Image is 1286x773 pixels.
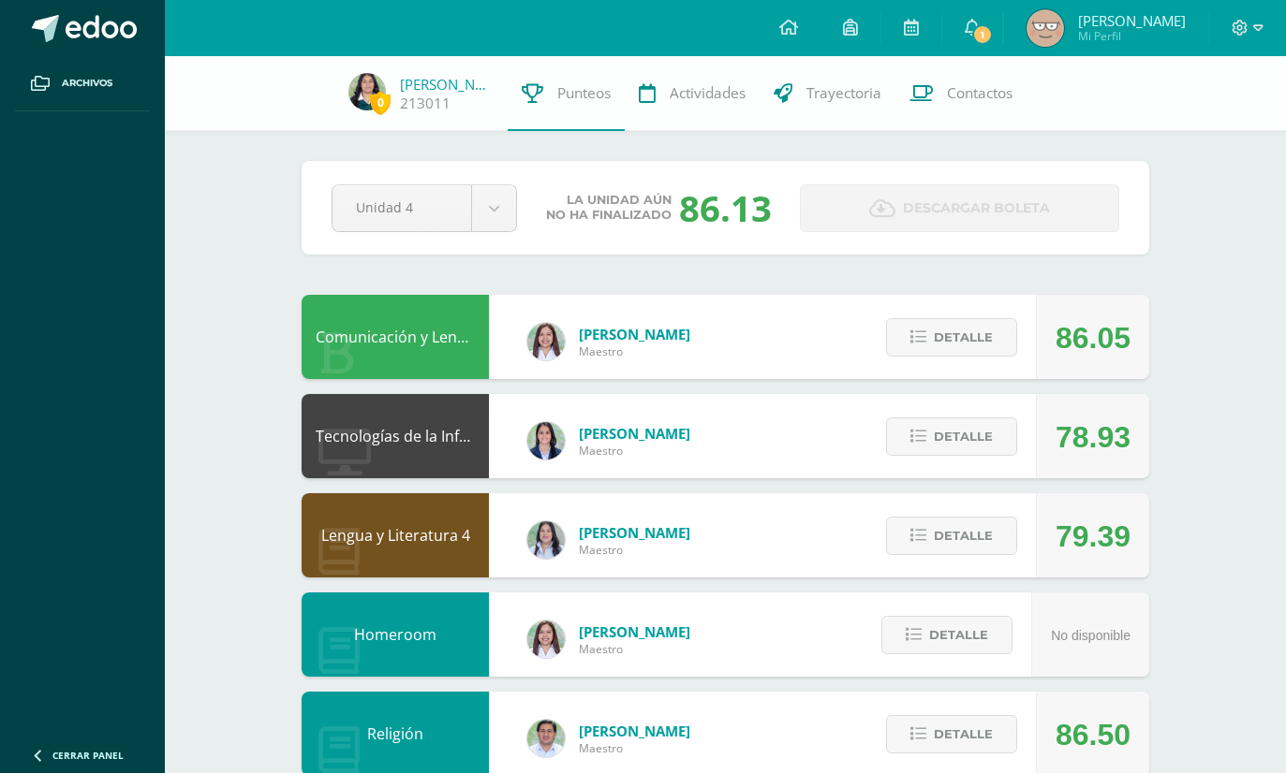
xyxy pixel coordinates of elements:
[934,717,993,751] span: Detalle
[557,83,611,103] span: Punteos
[934,320,993,355] span: Detalle
[972,24,993,45] span: 1
[579,325,690,343] span: [PERSON_NAME]
[333,185,516,231] a: Unidad 4
[400,94,451,113] a: 213011
[895,56,1027,131] a: Contactos
[934,518,993,553] span: Detalle
[947,83,1013,103] span: Contactos
[546,193,672,223] span: La unidad aún no ha finalizado
[929,618,988,652] span: Detalle
[886,517,1017,555] button: Detalle
[527,720,565,757] img: f767cae2d037801592f2ba1a5db71a2a.png
[579,740,690,756] span: Maestro
[348,73,386,110] img: 8670e599328e1b651da57b5535759df0.png
[806,83,881,103] span: Trayectoria
[1051,628,1131,643] span: No disponible
[886,318,1017,357] button: Detalle
[1078,11,1186,30] span: [PERSON_NAME]
[52,749,124,762] span: Cerrar panel
[625,56,760,131] a: Actividades
[302,394,489,478] div: Tecnologías de la Información y la Comunicación 4
[508,56,625,131] a: Punteos
[527,620,565,658] img: acecb51a315cac2de2e3deefdb732c9f.png
[579,722,690,740] span: [PERSON_NAME]
[1078,28,1186,44] span: Mi Perfil
[579,622,690,641] span: [PERSON_NAME]
[15,56,150,111] a: Archivos
[370,91,391,114] span: 0
[579,424,690,443] span: [PERSON_NAME]
[679,183,772,232] div: 86.13
[527,521,565,559] img: df6a3bad71d85cf97c4a6d1acf904499.png
[400,75,494,94] a: [PERSON_NAME]
[760,56,895,131] a: Trayectoria
[579,523,690,542] span: [PERSON_NAME]
[302,295,489,379] div: Comunicación y Lenguaje L3 Inglés 4
[527,323,565,360] img: acecb51a315cac2de2e3deefdb732c9f.png
[1056,494,1131,578] div: 79.39
[1056,395,1131,479] div: 78.93
[579,641,690,657] span: Maestro
[886,715,1017,753] button: Detalle
[579,542,690,558] span: Maestro
[302,493,489,577] div: Lengua y Literatura 4
[886,417,1017,456] button: Detalle
[903,185,1050,231] span: Descargar boleta
[670,83,746,103] span: Actividades
[62,76,112,91] span: Archivos
[579,443,690,459] span: Maestro
[302,592,489,677] div: Homeroom
[1027,9,1064,47] img: 4f584a23ab57ed1d5ae0c4d956f68ee2.png
[1056,296,1131,380] div: 86.05
[881,616,1013,654] button: Detalle
[579,343,690,359] span: Maestro
[934,419,993,454] span: Detalle
[356,185,448,229] span: Unidad 4
[527,422,565,459] img: 7489ccb779e23ff9f2c3e89c21f82ed0.png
